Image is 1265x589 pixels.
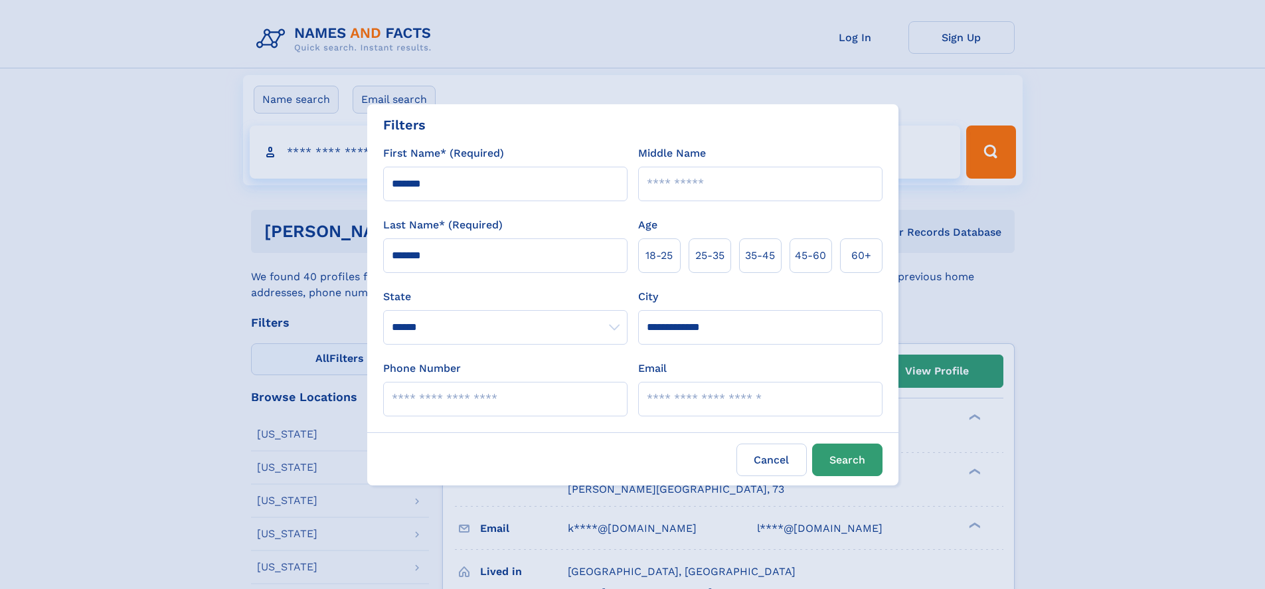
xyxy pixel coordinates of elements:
label: Last Name* (Required) [383,217,503,233]
label: Email [638,361,667,377]
label: Cancel [736,444,807,476]
span: 25‑35 [695,248,724,264]
span: 35‑45 [745,248,775,264]
label: Age [638,217,657,233]
span: 18‑25 [645,248,673,264]
label: First Name* (Required) [383,145,504,161]
label: City [638,289,658,305]
label: Phone Number [383,361,461,377]
span: 45‑60 [795,248,826,264]
label: Middle Name [638,145,706,161]
button: Search [812,444,883,476]
label: State [383,289,628,305]
span: 60+ [851,248,871,264]
div: Filters [383,115,426,135]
